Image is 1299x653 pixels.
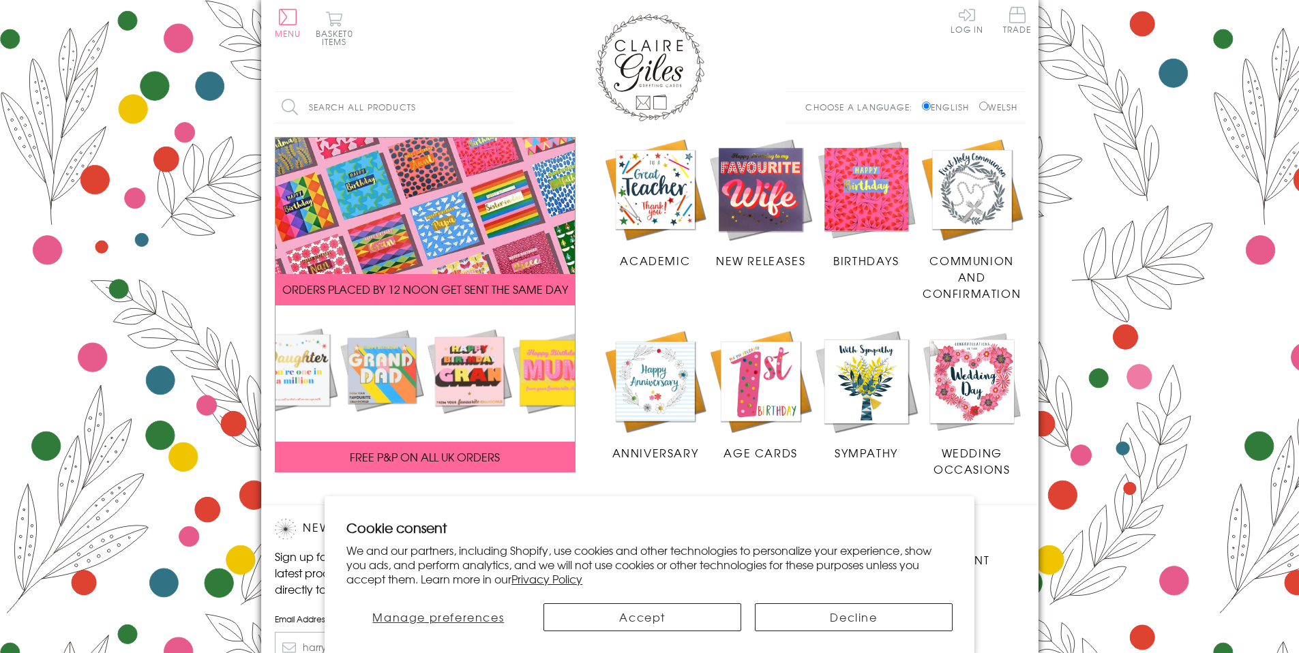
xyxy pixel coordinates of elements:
input: English [922,102,931,110]
span: Sympathy [835,444,898,461]
button: Decline [755,603,953,631]
span: Birthdays [833,252,899,269]
span: Anniversary [612,444,699,461]
a: Age Cards [708,329,813,461]
span: Age Cards [723,444,797,461]
button: Menu [275,9,301,37]
a: Trade [1003,7,1032,36]
input: Search [500,92,513,123]
a: Communion and Confirmation [919,137,1025,302]
input: Search all products [275,92,513,123]
label: English [922,101,976,113]
p: Choose a language: [805,101,919,113]
button: Manage preferences [346,603,530,631]
span: Academic [620,252,690,269]
button: Basket0 items [316,11,353,46]
span: Wedding Occasions [934,444,1010,477]
a: Log In [951,7,983,33]
p: We and our partners, including Shopify, use cookies and other technologies to personalize your ex... [346,543,953,586]
label: Email Address [275,613,507,625]
a: Wedding Occasions [919,329,1025,477]
span: Menu [275,27,301,40]
a: Sympathy [813,329,919,461]
img: Claire Giles Greetings Cards [595,14,704,121]
span: ORDERS PLACED BY 12 NOON GET SENT THE SAME DAY [282,281,568,297]
a: Birthdays [813,137,919,269]
label: Welsh [979,101,1018,113]
a: Anniversary [603,329,708,461]
button: Accept [543,603,741,631]
span: Communion and Confirmation [923,252,1021,301]
span: Trade [1003,7,1032,33]
p: Sign up for our newsletter to receive the latest product launches, news and offers directly to yo... [275,548,507,597]
input: Welsh [979,102,988,110]
h2: Newsletter [275,519,507,539]
span: 0 items [322,27,353,48]
a: Academic [603,137,708,269]
a: Privacy Policy [511,571,582,587]
span: New Releases [716,252,805,269]
span: Manage preferences [372,609,504,625]
a: New Releases [708,137,813,269]
h2: Cookie consent [346,518,953,537]
span: FREE P&P ON ALL UK ORDERS [350,449,500,465]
